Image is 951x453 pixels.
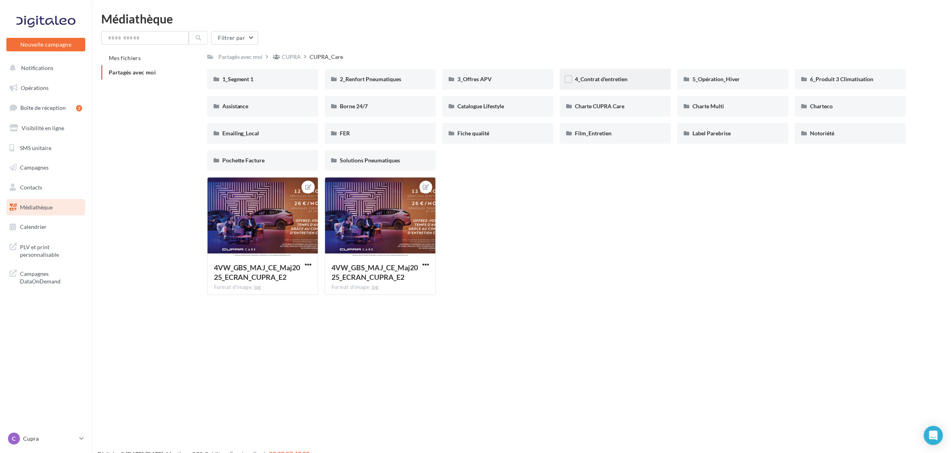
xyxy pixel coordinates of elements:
div: 2 [76,105,82,111]
a: Campagnes DataOnDemand [5,265,87,289]
div: Médiathèque [101,13,941,25]
a: PLV et print personnalisable [5,238,87,262]
span: 4VW_GBS_MAJ_CE_Maj2025_ECRAN_CUPRA_E2 [331,263,418,281]
div: CUPRA [282,53,301,61]
span: Charteco [810,103,833,109]
span: Opérations [21,84,49,91]
span: Visibilité en ligne [22,125,64,131]
div: Format d'image: jpg [214,284,312,291]
div: CUPRA_Care [310,53,343,61]
span: Catalogue Lifestyle [457,103,504,109]
span: 1_Segment 1 [222,76,254,82]
a: SMS unitaire [5,140,87,156]
a: Boîte de réception2 [5,99,87,116]
span: Notifications [21,64,53,71]
a: Visibilité en ligne [5,120,87,137]
span: Emailing_Local [222,130,259,137]
span: Notoriété [810,130,834,137]
span: Charte CUPRA Care [575,103,624,109]
span: 2_Renfort Pneumatiques [340,76,401,82]
span: 4_Contrat d'entretien [575,76,627,82]
a: Médiathèque [5,199,87,216]
a: Calendrier [5,219,87,235]
span: C [12,435,16,443]
span: Campagnes [20,164,49,171]
span: PLV et print personnalisable [20,242,82,259]
a: Opérations [5,80,87,96]
div: Partagés avec moi [218,53,263,61]
span: 3_Offres APV [457,76,492,82]
span: Film_Entretien [575,130,612,137]
button: Nouvelle campagne [6,38,85,51]
span: Partagés avec moi [109,69,156,76]
div: Format d'image: jpg [331,284,429,291]
span: Fiche qualité [457,130,489,137]
span: SMS unitaire [20,144,51,151]
button: Notifications [5,60,84,76]
a: Contacts [5,179,87,196]
span: Calendrier [20,223,47,230]
span: Campagnes DataOnDemand [20,268,82,285]
span: FER [340,130,350,137]
a: Campagnes [5,159,87,176]
span: Solutions Pneumatiques [340,157,400,164]
span: Assistance [222,103,249,109]
span: Pochette Facture [222,157,265,164]
a: C Cupra [6,431,85,446]
span: Borne 24/7 [340,103,368,109]
span: Mes fichiers [109,55,141,61]
button: Filtrer par [211,31,258,45]
span: 4VW_GBS_MAJ_CE_Maj2025_ECRAN_CUPRA_E2 [214,263,300,281]
span: Médiathèque [20,204,53,211]
span: 6_Produit 3 Climatisation [810,76,873,82]
span: Boîte de réception [20,104,66,111]
p: Cupra [23,435,76,443]
span: Charte Multi [692,103,724,109]
div: Open Intercom Messenger [924,426,943,445]
span: Contacts [20,184,42,191]
span: 5_Opération_Hiver [692,76,740,82]
span: Label Parebrise [692,130,731,137]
